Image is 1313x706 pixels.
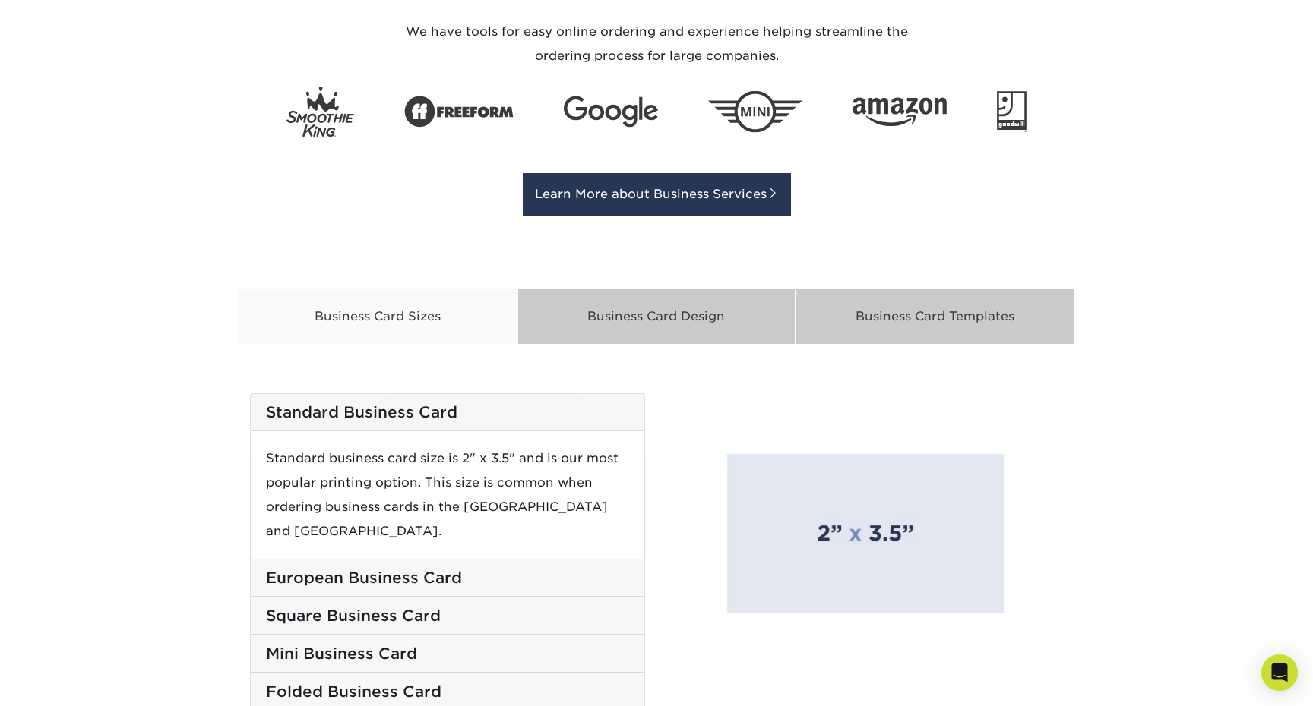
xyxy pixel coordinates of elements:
div: Business Card Templates [796,288,1074,345]
h5: Folded Business Card [266,682,629,701]
p: We have tools for easy online ordering and experience helping streamline the ordering process for... [391,20,922,68]
img: Mini [708,91,802,133]
div: Business Card Design [517,288,796,345]
img: Amazon [853,97,947,126]
img: Google [564,96,658,128]
img: Smoothie King [286,87,354,137]
div: Standard business card size is 2" x 3.5" and is our most popular printing option. This size is co... [251,431,644,559]
h5: Square Business Card [266,607,629,625]
div: Business Card Sizes [239,288,517,345]
div: Open Intercom Messenger [1261,654,1298,691]
h5: Standard Business Card [266,403,629,421]
a: Learn More about Business Services [523,173,791,216]
h5: European Business Card [266,569,629,587]
img: Freeform [404,87,514,136]
h5: Mini Business Card [266,645,629,663]
iframe: Google Customer Reviews [4,660,129,701]
img: Goodwill [997,91,1027,132]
